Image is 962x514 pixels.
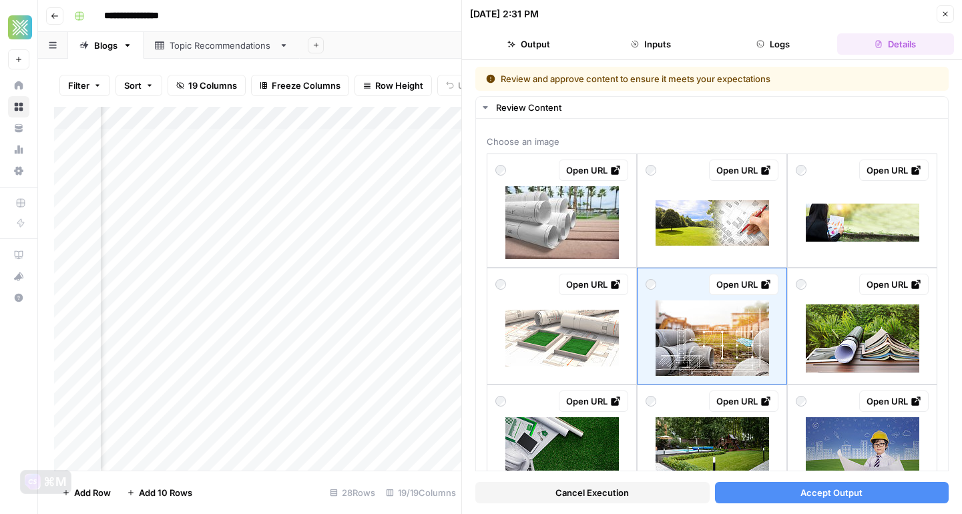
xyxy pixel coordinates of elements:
[8,75,29,96] a: Home
[8,117,29,139] a: Your Data
[486,72,855,85] div: Review and approve content to ensure it meets your expectations
[566,164,621,177] div: Open URL
[8,160,29,182] a: Settings
[8,266,29,287] button: What's new?
[859,391,929,412] a: Open URL
[505,186,619,259] img: hardhat.jpg
[170,39,274,52] div: Topic Recommendations
[715,482,949,503] button: Accept Output
[566,395,621,408] div: Open URL
[470,33,587,55] button: Output
[68,32,144,59] a: Blogs
[115,75,162,96] button: Sort
[8,96,29,117] a: Browse
[43,475,67,489] div: ⌘M
[559,391,628,412] a: Open URL
[354,75,432,96] button: Row Height
[496,101,940,114] div: Review Content
[656,200,769,246] img: from-nature-to-a-new-city-concept-image-with-a-green-grass-area-that-fades-on-the-map-of-an.jpg
[592,33,709,55] button: Inputs
[8,244,29,266] a: AirOps Academy
[9,266,29,286] div: What's new?
[806,417,919,493] img: cute-architect-boy-holding-plan-outdoor.jpg
[656,300,769,376] img: construction-drawing-large-scale-concrete-drainage-pipe-construction-site.jpg
[559,160,628,181] a: Open URL
[94,39,117,52] div: Blogs
[375,79,423,92] span: Row Height
[119,482,200,503] button: Add 10 Rows
[251,75,349,96] button: Freeze Columns
[188,79,237,92] span: 19 Columns
[8,15,32,39] img: Xponent21 Logo
[867,395,921,408] div: Open URL
[74,486,111,499] span: Add Row
[559,274,628,295] a: Open URL
[715,33,832,55] button: Logs
[867,278,921,291] div: Open URL
[806,204,919,242] img: banner-asian-entrepreneur-business-woman-reading-business-graph-analyze-chart-using-laptop-on.jpg
[800,486,863,499] span: Accept Output
[806,304,919,372] img: working-education-stack-down-of-book-drawing-blueprint-and-tablet-on-the-table-in-the-green.jpg
[505,417,619,493] img: sustainable-building.jpg
[566,278,621,291] div: Open URL
[859,160,929,181] a: Open URL
[470,7,539,21] div: [DATE] 2:31 PM
[54,482,119,503] button: Add Row
[716,164,771,177] div: Open URL
[8,139,29,160] a: Usage
[139,486,192,499] span: Add 10 Rows
[8,11,29,44] button: Workspace: Xponent21
[709,391,778,412] a: Open URL
[709,160,778,181] a: Open URL
[59,75,110,96] button: Filter
[272,79,340,92] span: Freeze Columns
[144,32,300,59] a: Topic Recommendations
[124,79,142,92] span: Sort
[487,135,937,148] span: Choose an image
[168,75,246,96] button: 19 Columns
[716,395,771,408] div: Open URL
[381,482,461,503] div: 19/19 Columns
[859,274,929,295] a: Open URL
[867,164,921,177] div: Open URL
[837,33,954,55] button: Details
[709,274,778,295] a: Open URL
[475,482,710,503] button: Cancel Execution
[476,97,948,118] button: Review Content
[324,482,381,503] div: 28 Rows
[8,287,29,308] button: Help + Support
[555,486,629,499] span: Cancel Execution
[716,278,771,291] div: Open URL
[505,310,619,366] img: lawn-on-blueprint-landcsape-architect-house-garden-design-3d-illustration.jpg
[656,417,769,493] img: there-is-a-pool-in-the-backyard-with-a-playground-behind-it.jpg
[437,75,489,96] button: Undo
[68,79,89,92] span: Filter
